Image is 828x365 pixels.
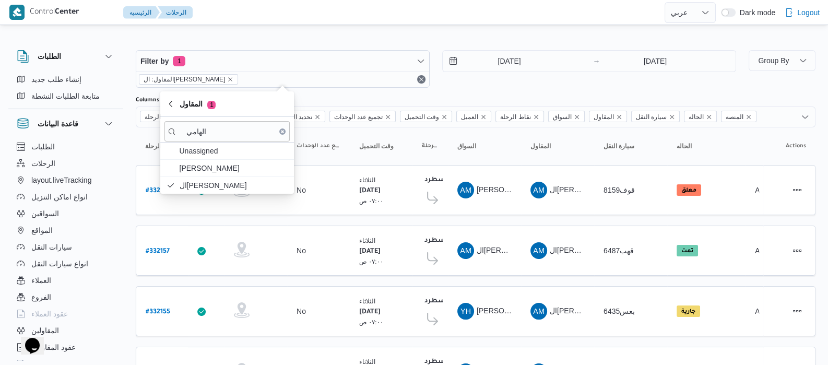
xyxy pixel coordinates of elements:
span: 1 active filters [173,56,185,66]
div: → [593,57,600,65]
span: Logout [797,6,820,19]
button: عقود المقاولين [13,339,119,356]
span: المقاول [594,111,614,123]
span: AM [533,182,545,198]
button: Clear input [279,128,286,135]
span: السواقين [31,207,59,220]
span: Filter by [140,55,169,67]
button: الطلبات [17,50,115,63]
span: وقت التحميل [359,142,394,150]
h3: الطلبات [38,50,61,63]
button: عقود العملاء [13,305,119,322]
span: جارية [677,305,700,317]
span: تجميع عدد الوحدات [329,111,396,122]
span: تمت [677,245,698,256]
span: تجميع عدد الوحدات [334,111,383,123]
span: انواع سيارات النقل [31,257,88,270]
button: Remove تجميع عدد الوحدات from selection in this group [385,114,391,120]
span: المقاولين [31,324,59,337]
span: انواع اماكن التنزيل [31,191,88,203]
button: متابعة الطلبات النشطة [13,88,119,104]
span: عقود المقاولين [31,341,76,354]
a: #332157 [146,244,170,258]
button: Remove الحاله from selection in this group [706,114,712,120]
button: Group By [749,50,815,71]
button: المنصه [751,138,758,155]
b: معلق [681,187,696,194]
b: # 332155 [146,309,170,316]
button: المقاولين [13,322,119,339]
button: الطلبات [13,138,119,155]
span: Unassigned [179,145,288,157]
span: إنشاء طلب جديد [31,73,81,86]
button: Remove سيارة النقل from selection in this group [669,114,675,120]
small: ٠٧:٠٠ ص [359,258,383,265]
button: وقت التحميل [355,138,407,155]
span: رقم الرحلة [145,111,173,123]
button: انواع اماكن التنزيل [13,189,119,205]
iframe: chat widget [10,323,44,355]
img: X8yXhbKr1z7QwAAAABJRU5ErkJggg== [9,5,25,20]
span: المواقع [31,224,53,237]
small: الثلاثاء [359,237,375,244]
span: Dark mode [736,8,775,17]
span: تجميع عدد الوحدات [297,142,340,150]
small: الثلاثاء [359,358,375,365]
div: Adham Muhammad Hassan Muhammad [457,182,474,198]
span: المقاول: ال[PERSON_NAME] [144,75,225,84]
span: الفروع [31,291,51,303]
span: الحاله [684,111,717,122]
button: المواقع [13,222,119,239]
span: السواق [553,111,572,123]
span: AM [460,242,471,259]
b: فرونت دور مسطرد [424,237,484,244]
span: Admin [755,186,776,194]
small: الثلاثاء [359,298,375,304]
span: Admin [755,246,776,255]
div: Alhamai Muhammad Khald Ali [530,303,547,320]
small: الثلاثاء [359,176,375,183]
span: AM [533,242,545,259]
span: 1 [207,101,216,109]
b: [DATE] [359,248,381,255]
button: layout.liveTracking [13,172,119,189]
button: سيارة النقل [599,138,662,155]
div: الطلبات [8,71,123,109]
button: إنشاء طلب جديد [13,71,119,88]
div: Alhamai Muhammad Khald Ali [530,182,547,198]
div: No [297,307,306,316]
div: Yousf Hussain Hassan Yousf [457,303,474,320]
span: وقت التحميل [400,111,452,122]
button: الحاله [672,138,740,155]
span: معلق [677,184,701,196]
span: AM [533,303,545,320]
button: الرحلات [158,6,193,19]
button: Filter by1 active filters [136,51,429,72]
button: السواقين [13,205,119,222]
button: Remove السواق from selection in this group [574,114,580,120]
span: السواق [548,111,585,122]
button: remove selected entity [227,76,233,83]
span: نقاط الرحلة [500,111,530,123]
b: [DATE] [359,187,381,195]
span: وقت التحميل [405,111,439,123]
span: Admin [755,307,776,315]
button: سيارات النقل [13,239,119,255]
span: متابعة الطلبات النشطة [31,90,100,102]
small: ٠٧:٠٠ ص [359,319,383,325]
span: العميل [461,111,478,123]
b: # 332157 [146,248,170,255]
span: ال[PERSON_NAME] [477,246,544,254]
span: [PERSON_NAME] [477,185,537,194]
span: العميل [456,111,491,122]
span: قهب6487 [604,246,634,255]
button: Remove [415,73,428,86]
span: YH [460,303,471,320]
span: العملاء [31,274,51,287]
h3: قاعدة البيانات [38,117,78,130]
span: المنصه [721,111,756,122]
span: المقاول: الهامي محمد خالد علي [139,74,238,85]
input: Press the down key to open a popover containing a calendar. [604,51,707,72]
span: السواق [457,142,476,150]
